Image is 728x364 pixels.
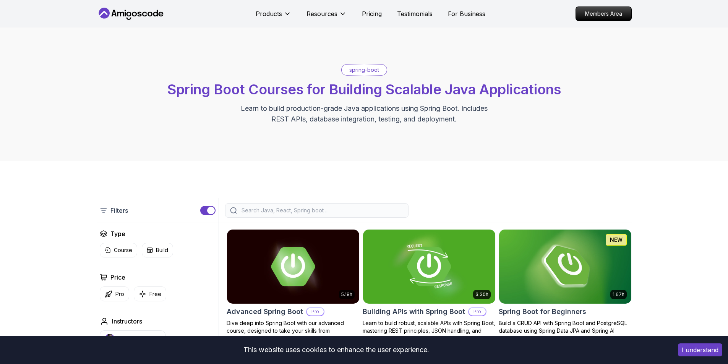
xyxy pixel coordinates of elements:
[100,330,165,347] button: instructor img[PERSON_NAME]
[576,7,631,21] p: Members Area
[363,306,465,317] h2: Building APIs with Spring Boot
[167,81,561,98] span: Spring Boot Courses for Building Scalable Java Applications
[499,230,631,304] img: Spring Boot for Beginners card
[362,9,382,18] a: Pricing
[227,306,303,317] h2: Advanced Spring Boot
[397,9,433,18] a: Testimonials
[576,6,632,21] a: Members Area
[363,319,496,342] p: Learn to build robust, scalable APIs with Spring Boot, mastering REST principles, JSON handling, ...
[475,291,488,298] p: 3.30h
[307,308,324,315] p: Pro
[363,230,495,304] img: Building APIs with Spring Boot card
[363,229,496,342] a: Building APIs with Spring Boot card3.30hBuilding APIs with Spring BootProLearn to build robust, s...
[110,273,125,282] h2: Price
[110,206,128,215] p: Filters
[100,286,129,301] button: Pro
[448,9,485,18] a: For Business
[227,230,359,304] img: Advanced Spring Boot card
[110,229,125,238] h2: Type
[240,207,404,214] input: Search Java, React, Spring boot ...
[499,229,632,335] a: Spring Boot for Beginners card1.67hNEWSpring Boot for BeginnersBuild a CRUD API with Spring Boot ...
[149,290,161,298] p: Free
[341,291,352,298] p: 5.18h
[349,66,379,74] p: spring-boot
[134,286,166,301] button: Free
[236,103,493,125] p: Learn to build production-grade Java applications using Spring Boot. Includes REST APIs, database...
[499,306,586,317] h2: Spring Boot for Beginners
[306,9,347,24] button: Resources
[6,341,666,358] div: This website uses cookies to enhance the user experience.
[118,335,161,343] p: [PERSON_NAME]
[115,290,124,298] p: Pro
[100,243,137,257] button: Course
[227,229,360,342] a: Advanced Spring Boot card5.18hAdvanced Spring BootProDive deep into Spring Boot with our advanced...
[678,343,722,356] button: Accept cookies
[256,9,291,24] button: Products
[156,246,168,254] p: Build
[142,243,173,257] button: Build
[112,317,142,326] h2: Instructors
[256,9,282,18] p: Products
[227,319,360,342] p: Dive deep into Spring Boot with our advanced course, designed to take your skills from intermedia...
[610,236,623,244] p: NEW
[469,308,486,315] p: Pro
[114,246,132,254] p: Course
[499,319,632,335] p: Build a CRUD API with Spring Boot and PostgreSQL database using Spring Data JPA and Spring AI
[105,334,115,344] img: instructor img
[613,291,624,298] p: 1.67h
[306,9,337,18] p: Resources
